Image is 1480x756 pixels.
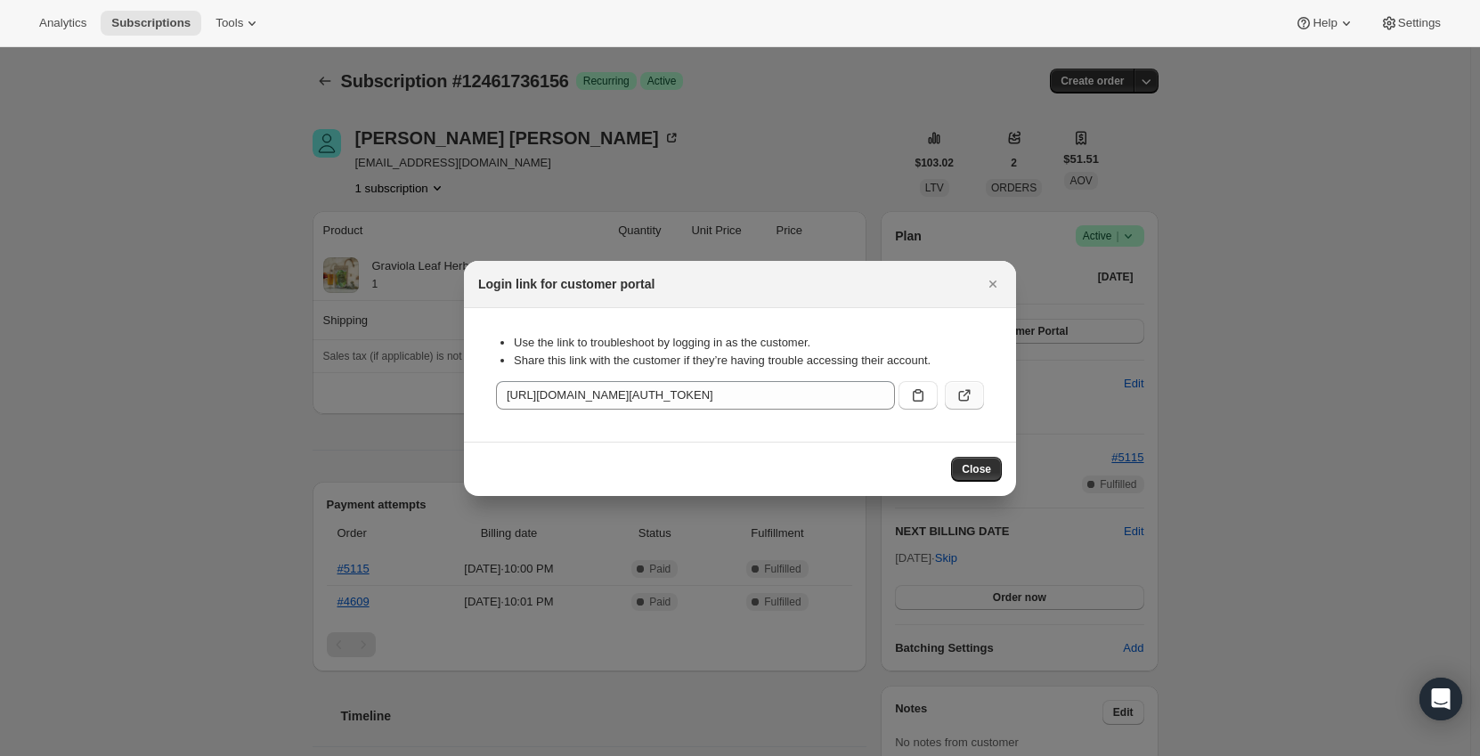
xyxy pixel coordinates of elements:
button: Tools [205,11,272,36]
span: Tools [215,16,243,30]
li: Use the link to troubleshoot by logging in as the customer. [514,334,984,352]
button: Close [980,272,1005,297]
button: Help [1284,11,1365,36]
button: Analytics [28,11,97,36]
span: Close [962,462,991,476]
span: Settings [1398,16,1441,30]
span: Analytics [39,16,86,30]
h2: Login link for customer portal [478,275,655,293]
button: Settings [1370,11,1452,36]
button: Close [951,457,1002,482]
span: Help [1313,16,1337,30]
li: Share this link with the customer if they’re having trouble accessing their account. [514,352,984,370]
button: Subscriptions [101,11,201,36]
span: Subscriptions [111,16,191,30]
div: Open Intercom Messenger [1419,678,1462,720]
